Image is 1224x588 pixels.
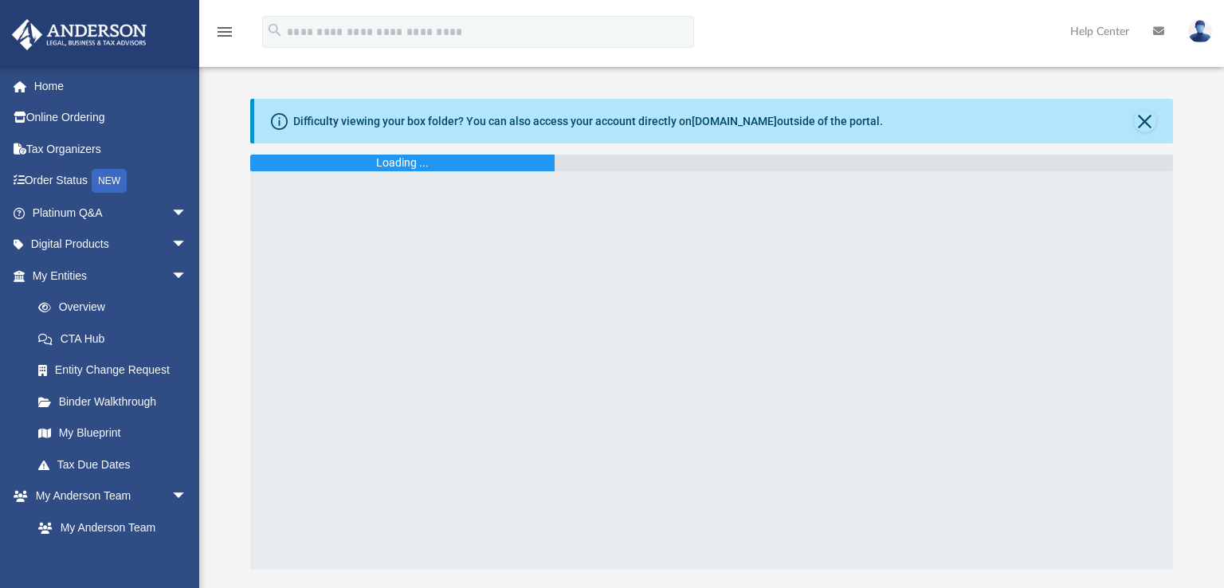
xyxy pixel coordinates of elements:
[171,260,203,292] span: arrow_drop_down
[11,165,211,198] a: Order StatusNEW
[215,22,234,41] i: menu
[1134,110,1156,132] button: Close
[11,133,211,165] a: Tax Organizers
[1188,20,1212,43] img: User Pic
[22,292,211,323] a: Overview
[11,260,211,292] a: My Entitiesarrow_drop_down
[376,155,429,171] div: Loading ...
[215,30,234,41] a: menu
[22,417,203,449] a: My Blueprint
[11,229,211,261] a: Digital Productsarrow_drop_down
[22,449,211,480] a: Tax Due Dates
[22,386,211,417] a: Binder Walkthrough
[171,197,203,229] span: arrow_drop_down
[11,102,211,134] a: Online Ordering
[293,113,883,130] div: Difficulty viewing your box folder? You can also access your account directly on outside of the p...
[171,480,203,513] span: arrow_drop_down
[22,355,211,386] a: Entity Change Request
[11,70,211,102] a: Home
[171,229,203,261] span: arrow_drop_down
[22,512,195,543] a: My Anderson Team
[692,115,777,127] a: [DOMAIN_NAME]
[7,19,151,50] img: Anderson Advisors Platinum Portal
[92,169,127,193] div: NEW
[22,323,211,355] a: CTA Hub
[11,197,211,229] a: Platinum Q&Aarrow_drop_down
[11,480,203,512] a: My Anderson Teamarrow_drop_down
[266,22,284,39] i: search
